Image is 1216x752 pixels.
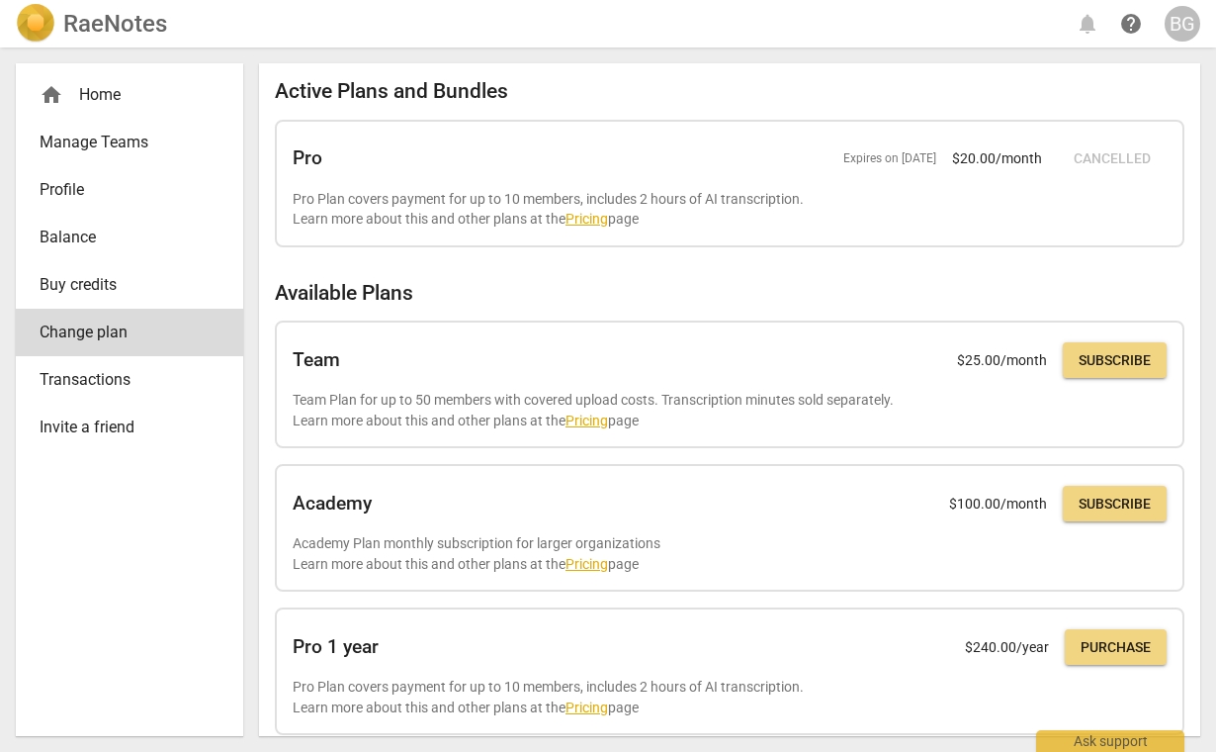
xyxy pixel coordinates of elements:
[565,700,608,715] a: Pricing
[40,131,204,154] span: Manage Teams
[16,4,55,44] img: Logo
[957,350,1047,371] p: $ 25.00 /month
[565,211,608,227] a: Pricing
[1063,342,1167,378] button: Subscribe
[1081,638,1151,658] span: Purchase
[40,83,204,107] div: Home
[293,493,372,515] h2: Academy
[40,178,204,202] span: Profile
[293,189,1167,230] p: Pro Plan covers payment for up to 10 members, includes 2 hours of AI transcription. Learn more ab...
[965,637,1049,658] p: $ 240.00 /year
[1079,351,1151,371] span: Subscribe
[16,356,243,404] a: Transactions
[843,150,936,167] span: Expires on [DATE]
[40,226,204,249] span: Balance
[952,148,1042,169] p: $ 20.00 /month
[16,214,243,261] a: Balance
[1113,6,1149,42] a: Help
[293,636,379,658] h2: Pro 1 year
[293,677,1167,717] p: Pro Plan covers payment for up to 10 members, includes 2 hours of AI transcription. Learn more ab...
[949,494,1047,515] p: $ 100.00 /month
[16,4,167,44] a: LogoRaeNotes
[16,261,243,309] a: Buy credits
[275,281,1184,306] h2: Available Plans
[1119,12,1143,36] span: help
[1063,486,1167,521] button: Subscribe
[40,321,204,344] span: Change plan
[16,404,243,451] a: Invite a friend
[16,119,243,166] a: Manage Teams
[275,79,1184,104] h2: Active Plans and Bundles
[16,166,243,214] a: Profile
[16,309,243,356] a: Change plan
[40,416,204,439] span: Invite a friend
[1036,730,1184,752] div: Ask support
[293,533,1167,574] p: Academy Plan monthly subscription for larger organizations Learn more about this and other plans ...
[1165,6,1200,42] button: BG
[40,368,204,392] span: Transactions
[40,273,204,297] span: Buy credits
[293,349,340,371] h2: Team
[1079,495,1151,515] span: Subscribe
[1065,629,1167,665] button: Purchase
[565,413,608,428] a: Pricing
[293,390,1167,430] p: Team Plan for up to 50 members with covered upload costs. Transcription minutes sold separately. ...
[40,83,63,107] span: home
[63,10,167,38] h2: RaeNotes
[16,71,243,119] div: Home
[565,556,608,572] a: Pricing
[293,147,322,169] h2: Pro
